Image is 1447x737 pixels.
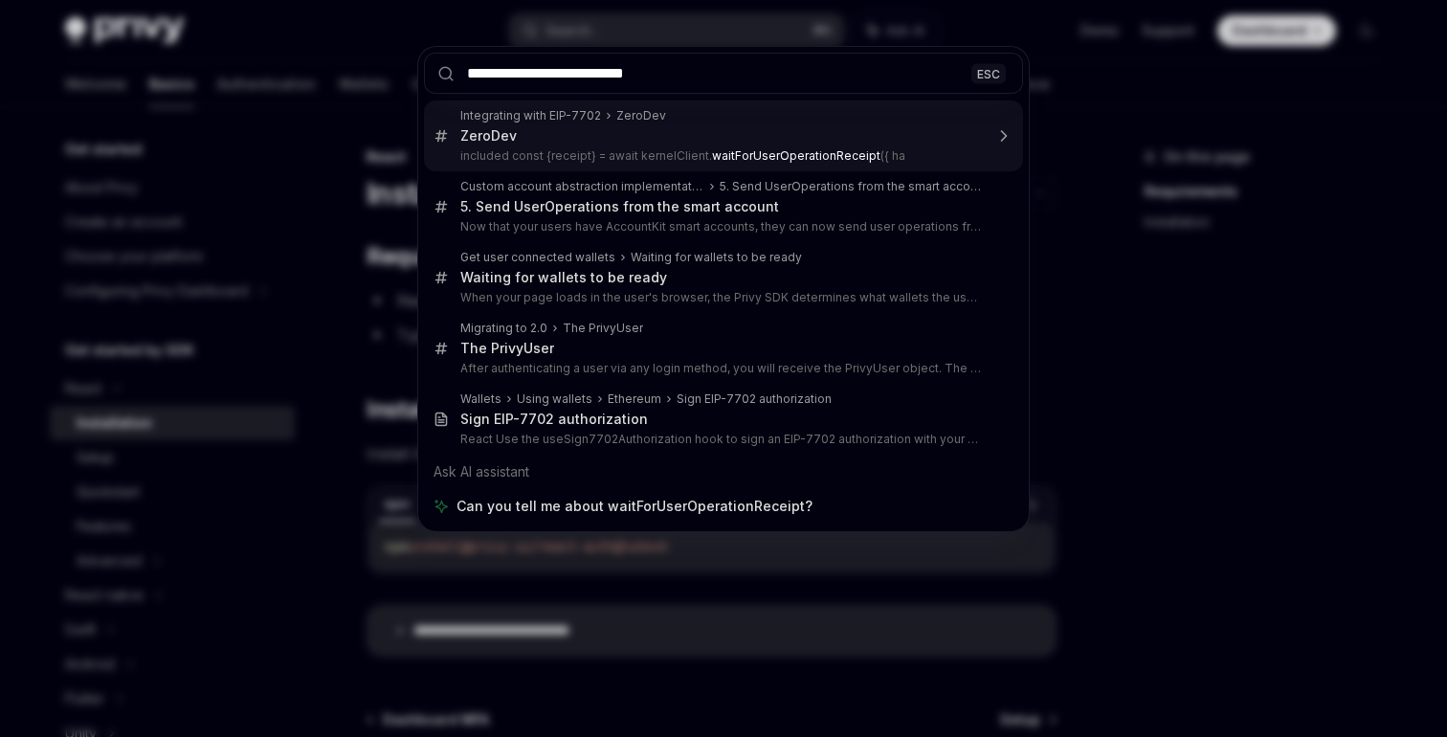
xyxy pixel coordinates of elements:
span: Can you tell me about waitForUserOperationReceipt? [456,497,813,516]
p: included const {receipt} = await kernelClient. ({ ha [460,148,983,164]
div: Integrating with EIP-7702 [460,108,601,123]
div: Waiting for wallets to be ready [631,250,802,265]
div: The PrivyUser [563,321,643,336]
div: Using wallets [517,391,592,407]
div: 5. Send UserOperations from the smart account [720,179,983,194]
div: Custom account abstraction implementation [460,179,704,194]
b: waitForUserOperationReceipt [712,148,880,163]
div: Migrating to 2.0 [460,321,547,336]
div: Ask AI assistant [424,455,1023,489]
div: ZeroDev [460,127,517,145]
div: Waiting for wallets to be ready [460,269,667,286]
p: Now that your users have AccountKit smart accounts, they can now send user operations from their sma [460,219,983,234]
div: The PrivyUser [460,340,554,357]
div: ZeroDev [616,108,666,123]
div: Ethereum [608,391,661,407]
div: Wallets [460,391,501,407]
p: After authenticating a user via any login method, you will receive the PrivyUser object. The PrivyUs [460,361,983,376]
p: When your page loads in the user's browser, the Privy SDK determines what wallets the user has conne [460,290,983,305]
div: Sign EIP-7702 authorization [677,391,832,407]
div: ESC [971,63,1006,83]
div: Get user connected wallets [460,250,615,265]
div: 5. Send UserOperations from the smart account [460,198,779,215]
p: React Use the useSign7702Authorization hook to sign an EIP-7702 authorization with your user's wal [460,432,983,447]
div: Sign EIP-7702 authorization [460,411,648,428]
